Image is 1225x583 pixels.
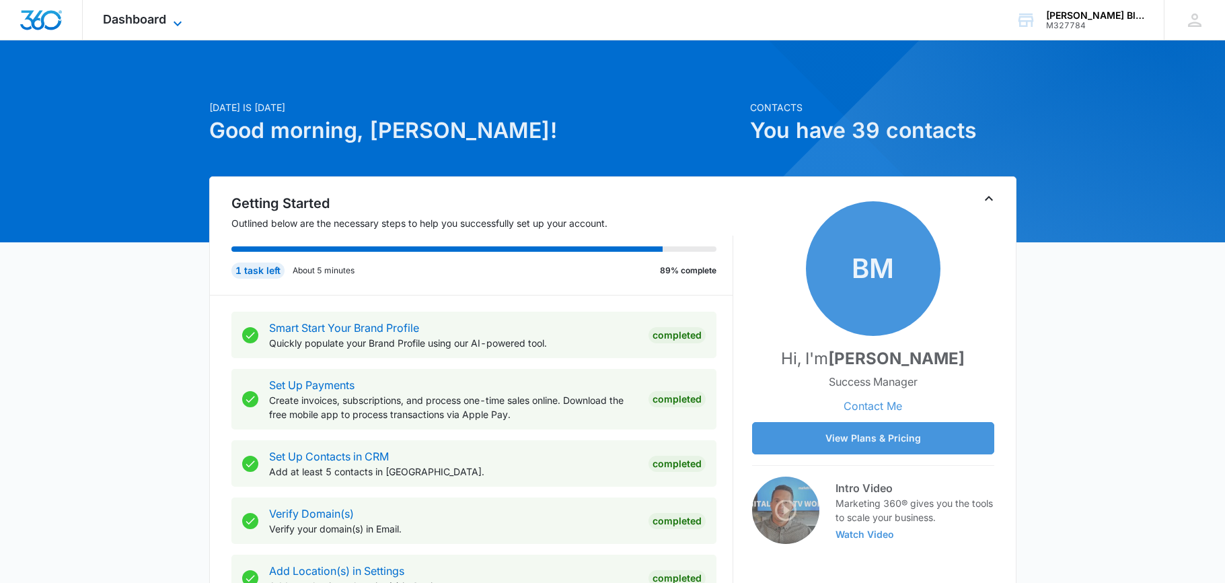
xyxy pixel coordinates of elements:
div: Completed [648,327,706,343]
div: Completed [648,391,706,407]
span: BM [806,201,940,336]
a: Add Location(s) in Settings [269,564,404,578]
button: Toggle Collapse [981,191,997,207]
p: Contacts [750,100,1016,114]
a: Smart Start Your Brand Profile [269,321,419,335]
div: 1 task left [231,263,285,279]
a: Set Up Payments [269,378,355,392]
a: Set Up Contacts in CRM [269,450,389,463]
a: Verify Domain(s) [269,507,354,520]
h3: Intro Video [836,480,994,496]
p: Create invoices, subscriptions, and process one-time sales online. Download the free mobile app t... [269,393,638,421]
span: Dashboard [103,12,166,26]
div: account name [1046,10,1144,21]
button: View Plans & Pricing [752,422,994,454]
p: Quickly populate your Brand Profile using our AI-powered tool. [269,336,638,350]
button: Contact Me [830,390,916,422]
p: Hi, I'm [781,347,965,371]
h1: Good morning, [PERSON_NAME]! [209,114,742,147]
p: Verify your domain(s) in Email. [269,522,638,536]
h2: Getting Started [231,193,733,213]
div: Completed [648,456,706,472]
p: About 5 minutes [293,265,355,277]
p: Outlined below are the necessary steps to help you successfully set up your account. [231,216,733,230]
div: Completed [648,513,706,529]
button: Watch Video [836,530,894,539]
h1: You have 39 contacts [750,114,1016,147]
p: Marketing 360® gives you the tools to scale your business. [836,496,994,524]
p: Add at least 5 contacts in [GEOGRAPHIC_DATA]. [269,465,638,479]
p: Success Manager [829,374,918,390]
strong: [PERSON_NAME] [828,349,965,368]
img: Intro Video [752,477,819,544]
p: [DATE] is [DATE] [209,100,742,114]
div: account id [1046,21,1144,30]
p: 89% complete [660,265,716,277]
